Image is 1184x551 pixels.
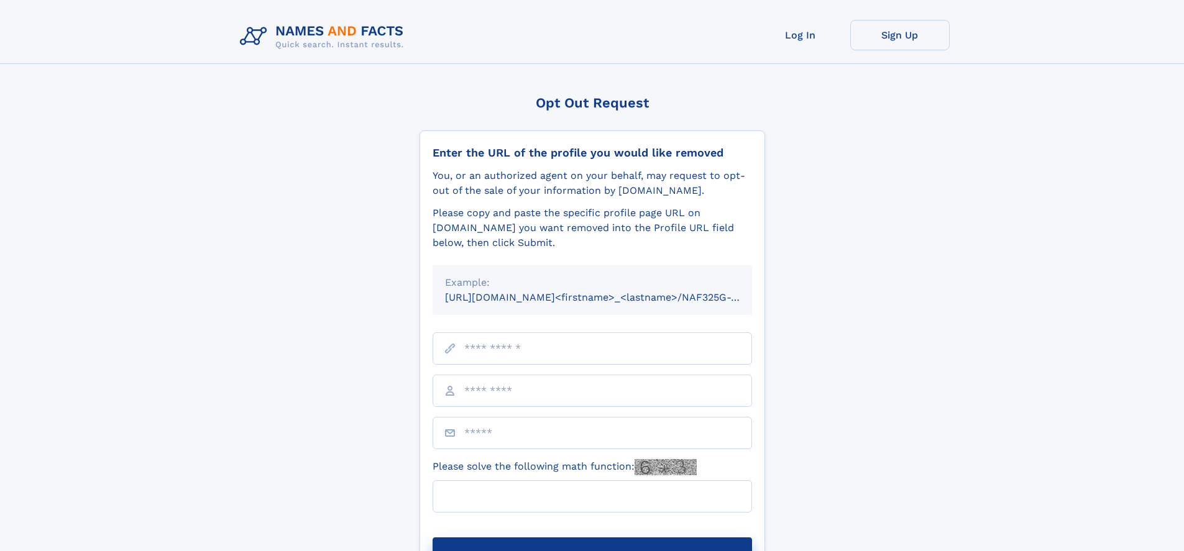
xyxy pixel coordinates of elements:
[433,168,752,198] div: You, or an authorized agent on your behalf, may request to opt-out of the sale of your informatio...
[433,146,752,160] div: Enter the URL of the profile you would like removed
[445,291,776,303] small: [URL][DOMAIN_NAME]<firstname>_<lastname>/NAF325G-xxxxxxxx
[433,459,697,475] label: Please solve the following math function:
[235,20,414,53] img: Logo Names and Facts
[445,275,740,290] div: Example:
[850,20,950,50] a: Sign Up
[433,206,752,250] div: Please copy and paste the specific profile page URL on [DOMAIN_NAME] you want removed into the Pr...
[751,20,850,50] a: Log In
[420,95,765,111] div: Opt Out Request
